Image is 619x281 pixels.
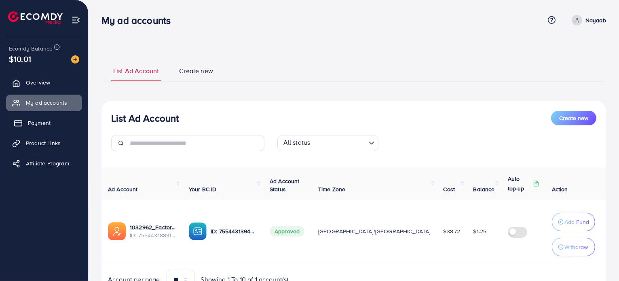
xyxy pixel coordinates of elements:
span: Ecomdy Balance [9,44,53,53]
span: $10.01 [9,53,31,65]
a: Overview [6,74,82,91]
a: Product Links [6,135,82,151]
img: ic-ba-acc.ded83a64.svg [189,222,207,240]
p: Auto top-up [508,174,531,193]
span: Affiliate Program [26,159,69,167]
p: Add Fund [564,217,589,227]
span: Ad Account Status [270,177,300,193]
span: Ad Account [108,185,138,193]
a: 1032962_Factory App_1758903417732 [130,223,176,231]
input: Search for option [313,137,365,149]
span: List Ad Account [113,66,159,76]
span: Your BC ID [189,185,217,193]
img: logo [8,11,63,24]
a: My ad accounts [6,95,82,111]
span: Create new [559,114,588,122]
a: Nayaab [568,15,606,25]
button: Withdraw [552,238,595,256]
img: ic-ads-acc.e4c84228.svg [108,222,126,240]
p: Nayaab [585,15,606,25]
span: Action [552,185,568,193]
span: Approved [270,226,304,237]
span: [GEOGRAPHIC_DATA]/[GEOGRAPHIC_DATA] [318,227,431,235]
span: Product Links [26,139,61,147]
button: Create new [551,111,596,125]
span: ID: 7554431883199725575 [130,231,176,239]
img: menu [71,15,80,25]
a: Affiliate Program [6,155,82,171]
span: Overview [26,78,50,87]
span: Time Zone [318,185,345,193]
h3: List Ad Account [111,112,179,124]
a: Payment [6,115,82,131]
div: <span class='underline'>1032962_Factory App_1758903417732</span></br>7554431883199725575 [130,223,176,240]
p: Withdraw [564,242,588,252]
span: $38.72 [444,227,461,235]
h3: My ad accounts [101,15,177,26]
img: image [71,55,79,63]
span: Payment [28,119,51,127]
span: Create new [179,66,213,76]
iframe: Chat [585,245,613,275]
span: $1.25 [473,227,487,235]
p: ID: 7554431394802630664 [211,226,257,236]
div: Search for option [277,135,378,151]
button: Add Fund [552,213,595,231]
span: All status [282,136,312,149]
span: My ad accounts [26,99,67,107]
span: Cost [444,185,455,193]
span: Balance [473,185,495,193]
